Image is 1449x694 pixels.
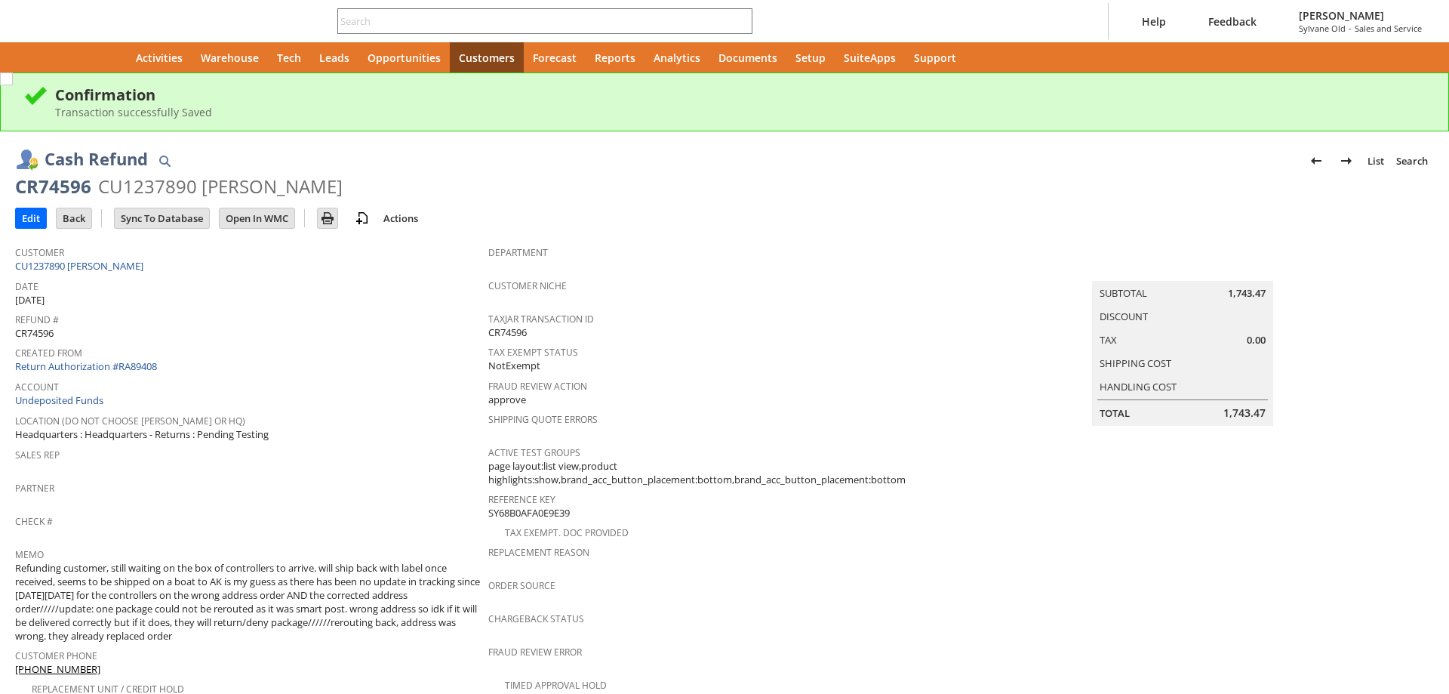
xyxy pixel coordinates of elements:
[488,612,584,625] a: Chargeback Status
[1299,8,1422,23] span: [PERSON_NAME]
[338,12,731,30] input: Search
[488,413,598,426] a: Shipping Quote Errors
[488,246,548,259] a: Department
[15,649,97,662] a: Customer Phone
[15,280,38,293] a: Date
[15,515,53,528] a: Check #
[55,105,1426,119] div: Transaction successfully Saved
[98,174,343,199] div: CU1237890 [PERSON_NAME]
[55,85,1426,105] div: Confirmation
[488,359,540,373] span: NotExempt
[91,42,127,72] a: Home
[488,446,580,459] a: Active Test Groups
[1228,286,1266,301] span: 1,743.47
[319,51,349,65] span: Leads
[595,51,635,65] span: Reports
[488,493,555,506] a: Reference Key
[1100,286,1147,300] a: Subtotal
[368,51,441,65] span: Opportunities
[505,679,607,692] a: Timed Approval Hold
[1100,380,1177,393] a: Handling Cost
[15,293,45,307] span: [DATE]
[318,208,337,228] input: Print
[488,325,527,340] span: CR74596
[115,208,209,228] input: Sync To Database
[15,313,59,326] a: Refund #
[15,246,64,259] a: Customer
[1142,14,1166,29] span: Help
[15,174,91,199] div: CR74596
[15,393,103,407] a: Undeposited Funds
[1100,310,1148,323] a: Discount
[63,48,82,66] svg: Shortcuts
[488,506,570,520] span: SY68B0AFA0E9E39
[277,51,301,65] span: Tech
[15,427,269,442] span: Headquarters : Headquarters - Returns : Pending Testing
[353,209,371,227] img: add-record.svg
[192,42,268,72] a: Warehouse
[15,326,54,341] span: CR74596
[533,51,577,65] span: Forecast
[318,209,337,227] img: Print
[488,646,582,659] a: Fraud Review Error
[127,42,192,72] a: Activities
[1208,14,1257,29] span: Feedback
[1100,406,1130,420] a: Total
[1299,23,1346,34] span: Sylvane Old
[488,393,526,407] span: approve
[1100,333,1117,347] a: Tax
[524,42,586,72] a: Forecast
[488,346,578,359] a: Tax Exempt Status
[136,51,183,65] span: Activities
[54,42,91,72] div: Shortcuts
[18,42,54,72] a: Recent Records
[15,662,100,676] a: [PHONE_NUMBER]
[1223,406,1266,421] span: 1,743.47
[155,152,174,170] img: Quick Find
[1247,333,1266,347] span: 0.00
[220,208,294,228] input: Open In WMC
[15,482,54,495] a: Partner
[15,548,44,561] a: Memo
[16,208,46,228] input: Edit
[15,347,82,359] a: Created From
[27,48,45,66] svg: Recent Records
[1100,356,1171,370] a: Shipping Cost
[505,526,629,539] a: Tax Exempt. Doc Provided
[1307,152,1325,170] img: Previous
[201,51,259,65] span: Warehouse
[731,12,749,30] svg: Search
[15,359,157,373] a: Return Authorization #RA89408
[654,51,700,65] span: Analytics
[645,42,709,72] a: Analytics
[1390,149,1434,173] a: Search
[844,51,896,65] span: SuiteApps
[1092,257,1273,281] caption: Summary
[1355,23,1422,34] span: Sales and Service
[377,211,424,225] a: Actions
[795,51,826,65] span: Setup
[835,42,905,72] a: SuiteApps
[488,313,594,325] a: TaxJar Transaction ID
[57,208,91,228] input: Back
[310,42,358,72] a: Leads
[488,579,555,592] a: Order Source
[15,259,147,273] a: CU1237890 [PERSON_NAME]
[709,42,786,72] a: Documents
[1361,149,1390,173] a: List
[718,51,777,65] span: Documents
[586,42,645,72] a: Reports
[488,279,567,292] a: Customer Niche
[358,42,450,72] a: Opportunities
[268,42,310,72] a: Tech
[488,546,589,559] a: Replacement reason
[45,147,148,171] h1: Cash Refund
[459,51,515,65] span: Customers
[1349,23,1352,34] span: -
[786,42,835,72] a: Setup
[15,415,245,427] a: Location (Do Not choose [PERSON_NAME] or HQ)
[100,48,118,66] svg: Home
[15,449,60,461] a: Sales Rep
[1337,152,1355,170] img: Next
[488,380,587,393] a: Fraud Review Action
